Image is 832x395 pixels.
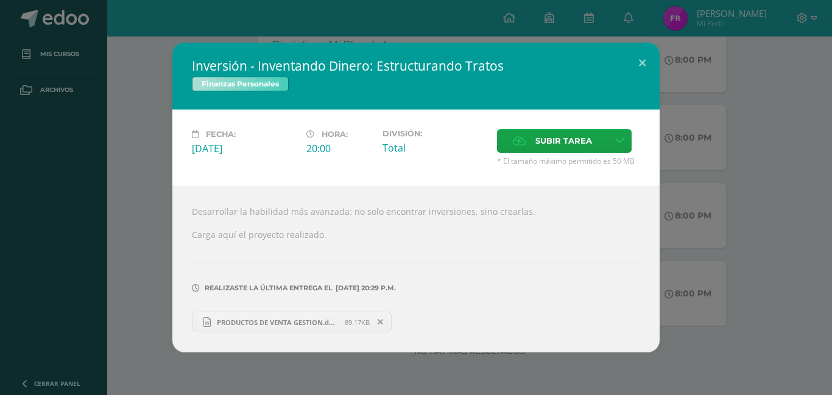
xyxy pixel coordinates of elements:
span: Realizaste la última entrega el [205,284,333,292]
span: Hora: [322,130,348,139]
span: [DATE] 20:29 p.m. [333,288,396,288]
span: * El tamaño máximo permitido es 50 MB [497,156,640,166]
div: [DATE] [192,142,297,155]
span: 89.17KB [345,318,370,327]
a: PRODUCTOS DE VENTA GESTION.docx 89.17KB [192,312,392,332]
h2: Inversión - Inventando Dinero: Estructurando Tratos [192,57,640,74]
span: Subir tarea [535,130,592,152]
span: Finanzas Personales [192,77,289,91]
span: Fecha: [206,130,236,139]
button: Close (Esc) [625,43,660,84]
div: 20:00 [306,142,373,155]
div: Desarrollar la habilidad más avanzada: no solo encontrar inversiones, sino crearlas. Carga aquí e... [172,186,660,352]
label: División: [383,129,487,138]
div: Total [383,141,487,155]
span: PRODUCTOS DE VENTA GESTION.docx [211,318,345,327]
span: Remover entrega [370,315,391,329]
